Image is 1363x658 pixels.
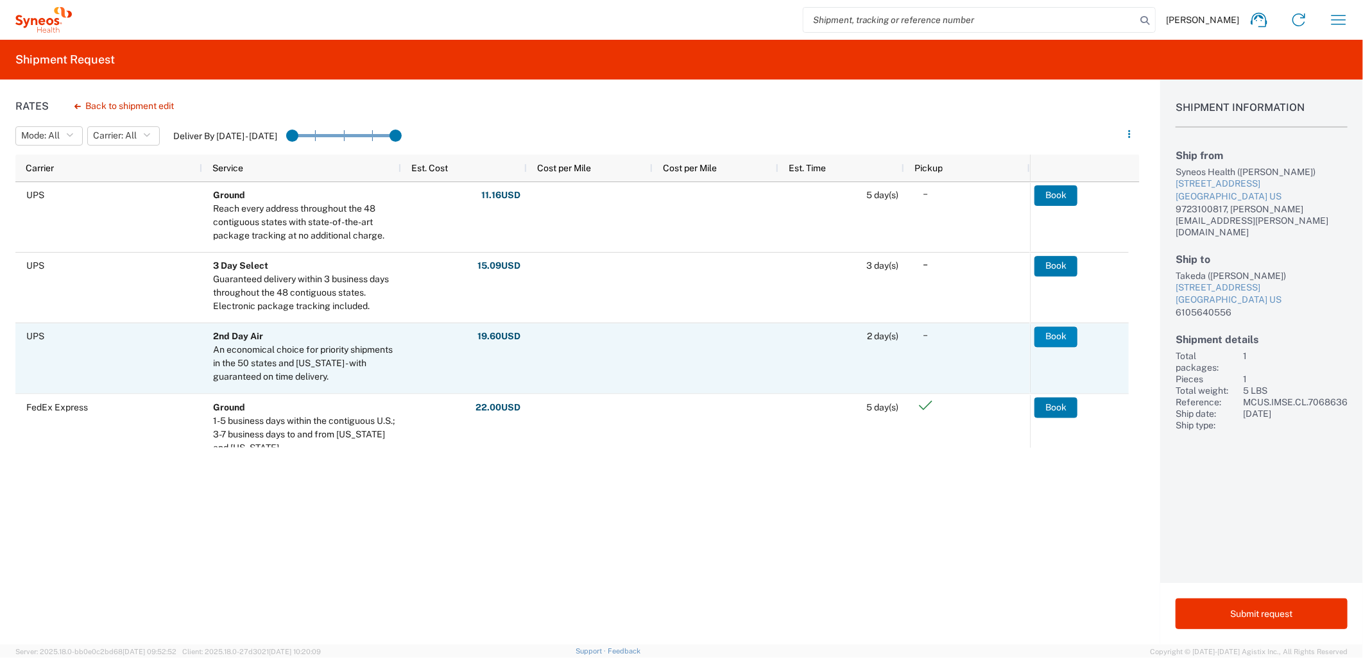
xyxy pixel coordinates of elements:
div: [GEOGRAPHIC_DATA] US [1176,294,1348,307]
button: 19.60USD [477,326,521,347]
div: 5 LBS [1243,385,1348,396]
span: [PERSON_NAME] [1166,14,1239,26]
span: Carrier: All [93,130,137,142]
span: [DATE] 09:52:52 [123,648,176,655]
span: FedEx Express [26,402,88,412]
span: Server: 2025.18.0-bb0e0c2bd68 [15,648,176,655]
div: 1-5 business days within the contiguous U.S.; 3-7 business days to and from Alaska and Hawaii [213,414,395,455]
button: Book [1034,326,1077,347]
span: UPS [26,260,44,271]
button: 11.16USD [481,185,521,206]
div: [DATE] [1243,408,1348,419]
h2: Ship to [1176,253,1348,266]
h1: Rates [15,100,49,112]
button: 22.00USD [475,397,521,418]
span: Cost per Mile [537,163,591,173]
button: Book [1034,397,1077,418]
span: Copyright © [DATE]-[DATE] Agistix Inc., All Rights Reserved [1150,646,1348,657]
b: Ground [213,190,245,200]
strong: 22.00 USD [476,401,520,414]
b: 2nd Day Air [213,331,263,341]
div: 9723100817, [PERSON_NAME][EMAIL_ADDRESS][PERSON_NAME][DOMAIN_NAME] [1176,203,1348,238]
div: Guaranteed delivery within 3 business days throughout the 48 contiguous states. Electronic packag... [213,273,395,313]
span: Pickup [914,163,943,173]
span: 5 day(s) [866,190,898,200]
a: [STREET_ADDRESS][GEOGRAPHIC_DATA] US [1176,178,1348,203]
span: UPS [26,331,44,341]
button: Book [1034,256,1077,276]
button: Book [1034,185,1077,206]
div: Ship date: [1176,408,1238,419]
span: Service [212,163,243,173]
span: 2 day(s) [867,331,898,341]
span: Est. Time [789,163,826,173]
h1: Shipment Information [1176,101,1348,128]
div: Total packages: [1176,350,1238,373]
span: Est. Cost [411,163,448,173]
div: Ship type: [1176,419,1238,431]
span: Client: 2025.18.0-27d3021 [182,648,321,655]
button: 15.09USD [477,256,521,276]
div: An economical choice for priority shipments in the 50 states and Puerto Rico - with guaranteed on... [213,343,395,384]
div: Pieces [1176,373,1238,385]
span: UPS [26,190,44,200]
div: 6105640556 [1176,307,1348,318]
div: [STREET_ADDRESS] [1176,178,1348,190]
b: 3 Day Select [213,260,268,271]
div: [GEOGRAPHIC_DATA] US [1176,190,1348,203]
span: Mode: All [21,130,60,142]
div: Reference: [1176,396,1238,408]
div: Syneos Health ([PERSON_NAME]) [1176,166,1348,178]
a: Support [576,647,608,655]
strong: 15.09 USD [477,260,520,272]
span: Cost per Mile [663,163,717,173]
h2: Shipment Request [15,52,115,67]
button: Mode: All [15,126,83,146]
div: [STREET_ADDRESS] [1176,282,1348,294]
a: [STREET_ADDRESS][GEOGRAPHIC_DATA] US [1176,282,1348,307]
div: 1 [1243,373,1348,385]
button: Back to shipment edit [64,95,184,117]
span: Carrier [26,163,54,173]
b: Ground [213,402,245,412]
div: MCUS.IMSE.CL.7068636 [1243,396,1348,408]
div: 1 [1243,350,1348,373]
a: Feedback [608,647,640,655]
label: Deliver By [DATE] - [DATE] [173,130,277,142]
div: Takeda ([PERSON_NAME]) [1176,270,1348,282]
div: Total weight: [1176,385,1238,396]
span: 3 day(s) [866,260,898,271]
h2: Shipment details [1176,333,1348,346]
button: Carrier: All [87,126,160,146]
button: Submit request [1176,598,1348,629]
h2: Ship from [1176,149,1348,162]
div: Reach every address throughout the 48 contiguous states with state-of-the-art package tracking at... [213,202,395,242]
span: 5 day(s) [866,402,898,412]
input: Shipment, tracking or reference number [803,8,1136,32]
strong: 11.16 USD [481,189,520,201]
span: [DATE] 10:20:09 [269,648,321,655]
strong: 19.60 USD [477,330,520,342]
